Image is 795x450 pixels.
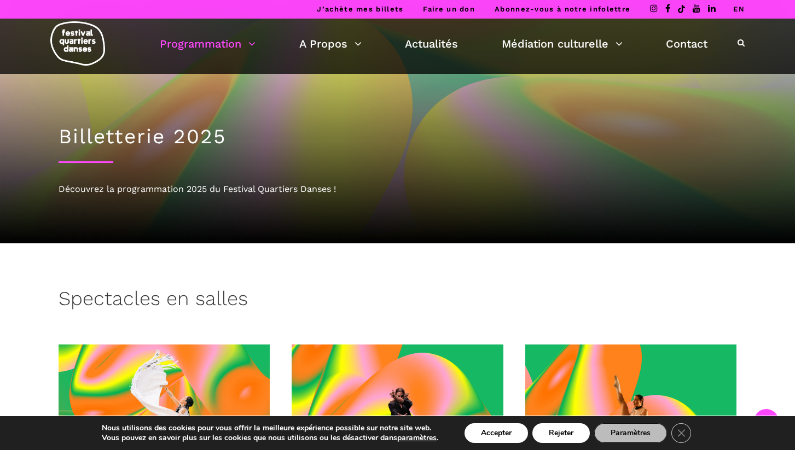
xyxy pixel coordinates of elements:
[59,287,248,314] h3: Spectacles en salles
[59,182,737,196] div: Découvrez la programmation 2025 du Festival Quartiers Danses !
[405,34,458,53] a: Actualités
[465,423,528,443] button: Accepter
[594,423,667,443] button: Paramètres
[733,5,745,13] a: EN
[666,34,707,53] a: Contact
[59,125,737,149] h1: Billetterie 2025
[397,433,437,443] button: paramètres
[317,5,403,13] a: J’achète mes billets
[160,34,256,53] a: Programmation
[102,433,438,443] p: Vous pouvez en savoir plus sur les cookies que nous utilisons ou les désactiver dans .
[671,423,691,443] button: Close GDPR Cookie Banner
[423,5,475,13] a: Faire un don
[102,423,438,433] p: Nous utilisons des cookies pour vous offrir la meilleure expérience possible sur notre site web.
[532,423,590,443] button: Rejeter
[502,34,623,53] a: Médiation culturelle
[50,21,105,66] img: logo-fqd-med
[495,5,630,13] a: Abonnez-vous à notre infolettre
[299,34,362,53] a: A Propos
